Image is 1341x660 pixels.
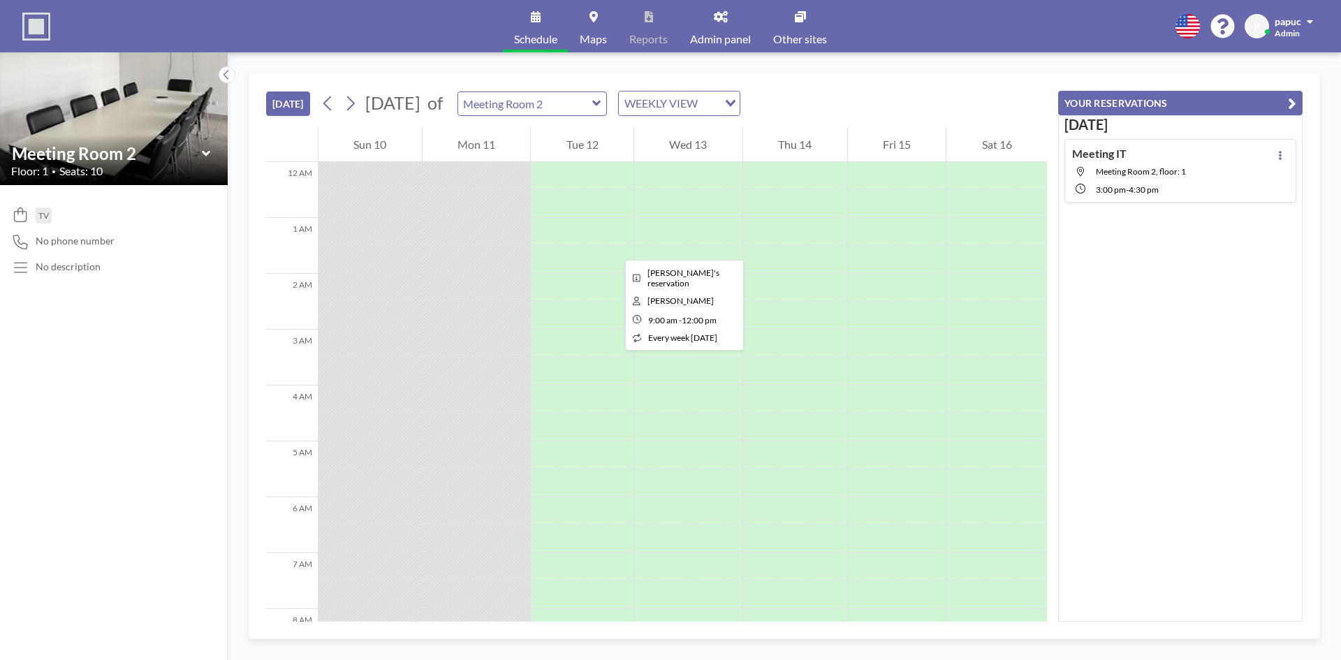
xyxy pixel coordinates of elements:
input: Meeting Room 2 [12,143,202,163]
span: No phone number [36,235,115,247]
div: Fri 15 [848,127,946,162]
span: Maps [580,34,607,45]
input: Meeting Room 2 [458,92,592,115]
div: 1 AM [266,218,318,274]
div: 7 AM [266,553,318,609]
span: 9:00 AM [648,315,677,325]
span: 4:30 PM [1129,184,1159,195]
div: 3 AM [266,330,318,386]
span: [DATE] [365,92,420,113]
button: [DATE] [266,91,310,116]
span: Floor: 1 [11,164,48,178]
span: Admin [1275,28,1300,38]
span: TV [38,210,49,221]
span: Meeting Room 2, floor: 1 [1096,166,1186,177]
span: Seats: 10 [59,164,103,178]
span: papuc [1275,15,1301,27]
span: Admin panel [690,34,751,45]
span: Reports [629,34,668,45]
span: Other sites [773,34,827,45]
span: WEEKLY VIEW [622,94,701,112]
span: Andrei's reservation [647,267,719,288]
span: P [1254,20,1260,33]
button: YOUR RESERVATIONS [1058,91,1303,115]
h4: Meeting IT [1072,147,1127,161]
div: Wed 13 [634,127,742,162]
span: every week [DATE] [648,332,717,343]
input: Search for option [702,94,717,112]
span: of [427,92,443,114]
div: Sat 16 [946,127,1047,162]
div: 5 AM [266,441,318,497]
span: 3:00 PM [1096,184,1126,195]
span: - [1126,184,1129,195]
img: organization-logo [22,13,50,41]
div: Thu 14 [743,127,847,162]
span: - [679,315,682,325]
span: • [52,167,56,176]
h3: [DATE] [1064,116,1296,133]
div: 4 AM [266,386,318,441]
span: Andrei Roscovan [647,295,714,306]
div: 6 AM [266,497,318,553]
div: Tue 12 [531,127,633,162]
div: Mon 11 [423,127,531,162]
div: No description [36,261,101,273]
span: 12:00 PM [682,315,717,325]
div: 12 AM [266,162,318,218]
div: Search for option [619,91,740,115]
div: 2 AM [266,274,318,330]
span: Schedule [514,34,557,45]
div: Sun 10 [318,127,422,162]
